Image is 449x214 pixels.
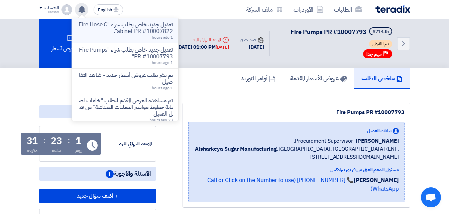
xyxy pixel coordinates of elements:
[77,97,173,117] p: تم مشاهدة العرض المقدم للطلب "خامات لصيانة خطوط مواسير العمليات الصناعية" من قبل العميل
[354,68,410,89] a: ملخص الطلب
[283,68,354,89] a: عروض الأسعار المقدمة
[52,147,62,154] div: ساعة
[369,40,392,48] span: تم القبول
[294,137,353,145] span: Procurement Supervisor,
[102,140,152,148] div: الموعد النهائي للرد
[291,27,366,36] span: Fire Pumps PR #10007793
[77,21,173,35] p: تعديل جديد خاص بطلب شراء "Fire Hose Cabinet PR #10007822".
[94,4,123,15] button: English
[152,60,173,66] span: 1 hours ago
[288,2,329,17] a: الأوردرات
[375,5,410,13] img: Teradix logo
[27,147,37,154] div: دقيقة
[290,74,347,82] h5: عروض الأسعار المقدمة
[240,43,264,51] div: [DATE]
[77,47,173,60] p: تعديل جديد خاص بطلب شراء "Fire Pumps PR #10007793".
[177,36,229,43] div: الموعد النهائي للرد
[188,108,405,116] div: Fire Pumps PR #10007793
[27,136,38,146] div: 31
[152,85,173,91] span: 1 hours ago
[241,2,288,17] a: ملف الشركة
[39,10,59,14] div: Mosad
[98,8,112,12] span: English
[76,136,81,146] div: 1
[39,189,156,203] button: + أضف سؤال جديد
[356,137,399,145] span: [PERSON_NAME]
[366,51,382,57] span: مهم جدا
[106,170,114,178] span: 1
[75,147,82,154] div: يوم
[77,72,173,85] p: تم نشر طلب عروض أسعار جديد - شاهد التفاصيل
[43,134,45,146] div: :
[421,187,441,207] div: Open chat
[367,127,391,134] span: بيانات العميل
[152,34,173,40] span: 1 hours ago
[207,176,399,193] a: 📞 [PHONE_NUMBER] (Call or Click on the Number to use WhatsApp)
[194,166,399,173] div: مسئول الدعم الفني من فريق تيرادكس
[194,145,399,161] span: [GEOGRAPHIC_DATA], [GEOGRAPHIC_DATA] (EN) ,[STREET_ADDRESS][DOMAIN_NAME]
[177,43,229,51] div: [DATE] 01:00 PM
[149,117,173,123] span: 23 hours ago
[354,176,399,184] strong: [PERSON_NAME]
[44,5,59,11] div: الحساب
[361,74,403,82] h5: ملخص الطلب
[68,134,70,146] div: :
[39,105,156,118] div: مواعيد الطلب
[216,44,229,51] div: [DATE]
[241,74,275,82] h5: أوامر التوريد
[62,4,72,15] img: profile_test.png
[372,29,389,34] div: #71435
[106,170,151,178] span: الأسئلة والأجوبة
[51,136,62,146] div: 23
[240,36,264,43] div: صدرت في
[233,68,283,89] a: أوامر التوريد
[291,27,394,37] h5: Fire Pumps PR #10007793
[39,19,99,68] div: تقديم عرض أسعار
[329,2,367,17] a: الطلبات
[195,145,278,153] b: Alsharkeya Sugar Manufacturing,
